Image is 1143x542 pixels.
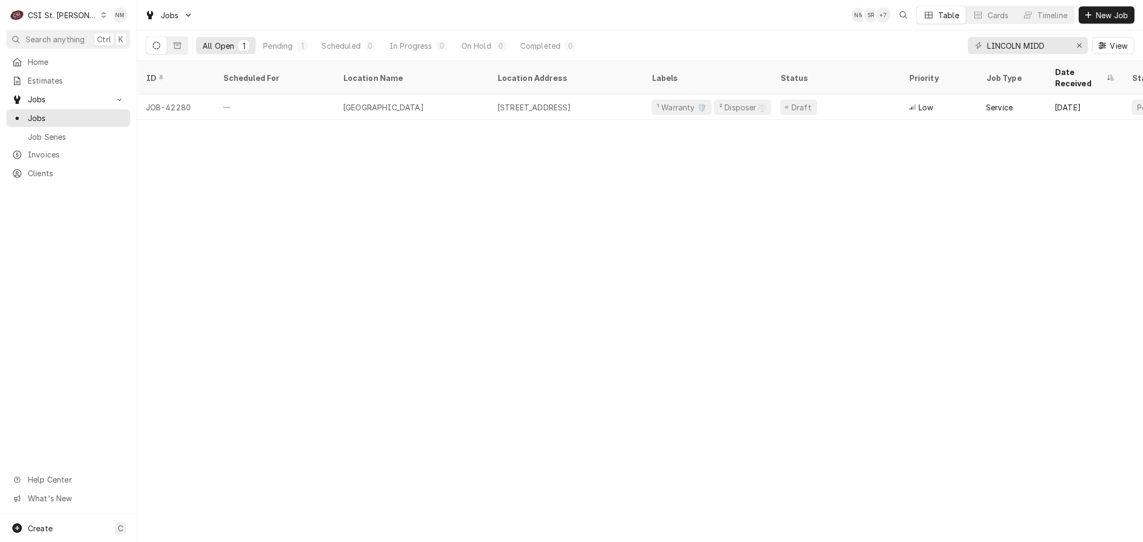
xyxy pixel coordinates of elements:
div: 0 [498,40,504,51]
div: Nancy Manuel's Avatar [851,7,866,22]
div: Labels [652,72,763,84]
div: ID [146,72,204,84]
span: Search anything [26,34,85,45]
div: CSI St. Louis's Avatar [10,7,25,22]
div: Completed [520,40,561,51]
span: C [118,523,123,534]
a: Go to Help Center [6,471,130,488]
div: 1 [299,40,305,51]
div: NM [113,7,128,22]
input: Keyword search [987,37,1067,54]
a: Invoices [6,146,130,163]
div: + 7 [876,7,891,22]
span: Job Series [28,131,125,142]
span: New Job [1094,10,1130,21]
div: [STREET_ADDRESS] [497,102,571,113]
span: Invoices [28,149,125,160]
span: Create [28,524,53,533]
div: CSI St. [PERSON_NAME] [28,10,98,21]
div: Location Name [343,72,478,84]
a: Jobs [6,109,130,127]
div: 0 [567,40,573,51]
div: Location Address [497,72,632,84]
a: Job Series [6,128,130,146]
button: Search anythingCtrlK [6,30,130,49]
div: [GEOGRAPHIC_DATA] [343,102,424,113]
div: Scheduled For [223,72,324,84]
span: Jobs [28,112,125,124]
span: Jobs [28,94,109,105]
div: Status [780,72,890,84]
span: Ctrl [97,34,111,45]
span: Clients [28,168,125,179]
div: ² Disposer🌪️ [718,102,767,113]
div: JOB-42280 [137,94,214,120]
div: Pending [263,40,293,51]
span: Jobs [161,10,179,21]
a: Estimates [6,72,130,89]
button: New Job [1079,6,1134,24]
div: Job Type [986,72,1037,84]
a: Home [6,53,130,71]
span: Help Center [28,474,124,485]
button: View [1092,37,1134,54]
div: Timeline [1037,10,1067,21]
div: 0 [367,40,373,51]
a: Go to What's New [6,490,130,507]
div: Priority [909,72,967,84]
div: Service [986,102,1013,113]
span: K [118,34,123,45]
div: Table [938,10,959,21]
a: Clients [6,164,130,182]
span: Low [918,102,933,113]
button: Erase input [1071,37,1088,54]
div: 0 [439,40,445,51]
div: Scheduled [322,40,360,51]
a: Go to Jobs [140,6,197,24]
button: Open search [895,6,912,24]
div: On Hold [461,40,491,51]
span: Estimates [28,75,125,86]
div: All Open [203,40,234,51]
div: Date Received [1055,66,1104,89]
div: Cards [988,10,1009,21]
span: Home [28,56,125,67]
span: View [1108,40,1130,51]
div: Nancy Manuel's Avatar [113,7,128,22]
div: — [214,94,334,120]
div: C [10,7,25,22]
div: Stephani Roth's Avatar [864,7,879,22]
div: SR [864,7,879,22]
div: In Progress [390,40,432,51]
div: [DATE] [1046,94,1123,120]
div: NM [851,7,866,22]
div: ¹ Warranty 🛡️ [656,102,707,113]
a: Go to Jobs [6,91,130,108]
span: What's New [28,493,124,504]
div: Draft [790,102,813,113]
div: 1 [241,40,247,51]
